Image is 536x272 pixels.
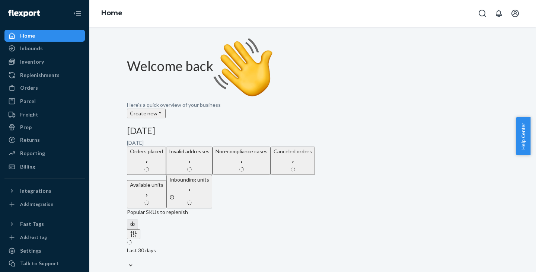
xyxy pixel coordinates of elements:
[475,6,490,21] button: Open Search Box
[20,84,38,92] div: Orders
[216,148,268,155] p: Non-compliance cases
[127,38,498,97] h1: Welcome back
[166,147,213,175] button: Invalid addresses
[20,220,44,228] div: Fast Tags
[20,32,35,39] div: Home
[4,200,85,209] a: Add Integration
[169,148,210,155] p: Invalid addresses
[127,180,166,208] button: Available units
[20,71,60,79] div: Replenishments
[20,150,45,157] div: Reporting
[4,82,85,94] a: Orders
[127,101,498,109] p: Here’s a quick overview of your business
[20,260,59,267] div: Talk to Support
[130,181,163,189] p: Available units
[4,147,85,159] a: Reporting
[4,245,85,257] a: Settings
[20,136,40,144] div: Returns
[20,234,47,240] div: Add Fast Tag
[4,109,85,121] a: Freight
[516,117,530,155] button: Help Center
[101,9,122,17] a: Home
[127,247,156,254] div: Last 30 days
[274,148,312,155] p: Canceled orders
[4,30,85,42] a: Home
[213,38,273,97] img: hand-wave emoji
[20,187,51,195] div: Integrations
[20,201,53,207] div: Add Integration
[20,163,35,170] div: Billing
[166,175,212,208] button: Inbounding units
[508,6,523,21] button: Open account menu
[4,134,85,146] a: Returns
[20,97,36,105] div: Parcel
[4,121,85,133] a: Prep
[130,148,163,155] p: Orders placed
[4,69,85,81] a: Replenishments
[20,124,32,131] div: Prep
[491,6,506,21] button: Open notifications
[4,218,85,230] button: Fast Tags
[20,45,43,52] div: Inbounds
[70,6,85,21] button: Close Navigation
[169,176,209,183] p: Inbounding units
[4,257,85,269] a: Talk to Support
[4,161,85,173] a: Billing
[95,3,128,24] ol: breadcrumbs
[4,42,85,54] a: Inbounds
[4,233,85,242] a: Add Fast Tag
[4,56,85,68] a: Inventory
[4,185,85,197] button: Integrations
[127,109,166,118] button: Create new
[20,111,38,118] div: Freight
[127,208,498,216] p: Popular SKUs to replenish
[271,147,315,175] button: Canceled orders
[8,10,40,17] img: Flexport logo
[127,139,498,147] p: [DATE]
[20,58,44,65] div: Inventory
[213,147,271,175] button: Non-compliance cases
[20,247,41,255] div: Settings
[127,126,498,135] h3: [DATE]
[4,95,85,107] a: Parcel
[127,147,166,175] button: Orders placed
